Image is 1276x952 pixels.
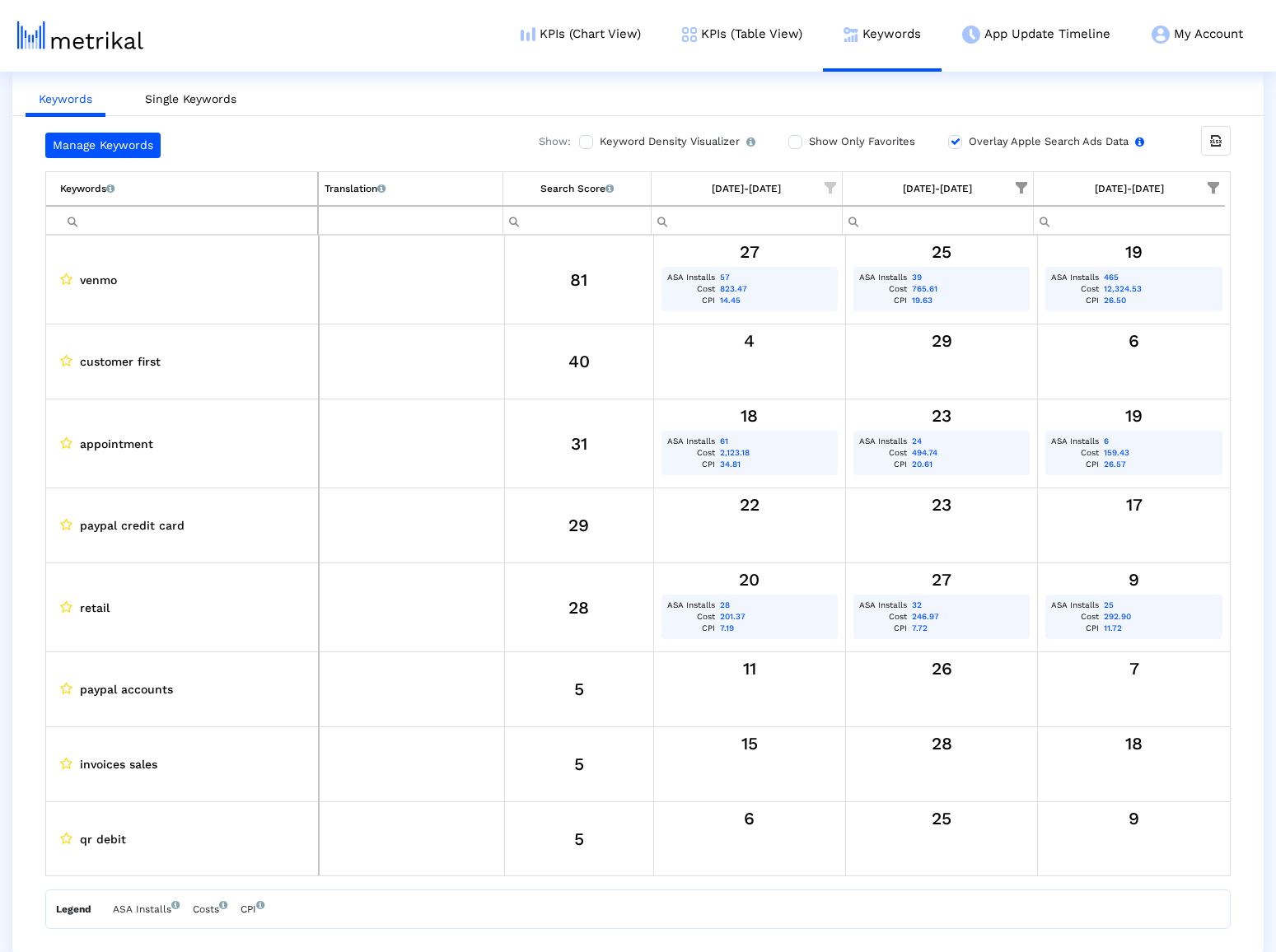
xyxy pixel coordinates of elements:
[664,623,717,634] td: CPI
[682,27,697,42] img: kpi-table-menu-icon.png
[103,890,293,928] td: ASA Installs Costs CPI
[1048,436,1101,447] td: ASA Installs
[717,600,835,611] td: 28
[1034,206,1225,235] td: Filter cell
[660,330,839,352] div: 7/31/25
[511,351,647,372] div: 40
[1044,808,1224,829] div: 9/30/25
[1101,436,1219,447] td: 6
[502,172,651,206] td: Column Search Score
[1101,611,1219,623] td: 292.90
[712,178,781,199] div: [DATE]-[DATE]
[717,623,835,634] td: 7.19
[1034,207,1225,234] input: Filter cell
[660,405,839,427] div: 7/31/25
[660,241,839,263] div: 7/31/25
[664,272,717,283] td: ASA Installs
[1048,283,1101,295] td: Cost
[80,597,110,618] span: retail
[909,600,1027,611] td: 32
[46,206,318,235] td: Filter cell
[319,207,502,234] input: Filter cell
[502,206,651,235] td: Filter cell
[717,283,835,295] td: 823.47
[46,172,318,206] td: Column Keyword
[1044,330,1224,352] div: 9/30/25
[80,269,117,291] span: venmo
[80,515,185,536] span: paypal credit card
[45,133,161,158] a: Manage Keywords
[660,733,839,754] div: 7/31/25
[1101,283,1219,295] td: 12,324.53
[844,27,858,42] img: keywords.png
[318,172,503,206] td: Column Translation
[852,733,1031,754] div: 8/31/25
[511,679,647,700] div: 5
[325,178,386,199] div: Translation
[46,890,103,928] td: Legend
[909,447,1027,459] td: 494.74
[852,405,1031,427] div: 8/31/25
[856,459,909,470] td: CPI
[660,569,839,590] div: 7/31/25
[1048,295,1101,306] td: CPI
[842,206,1033,235] td: Filter cell
[651,206,842,235] td: Filter cell
[503,207,651,234] input: Filter cell
[856,447,909,459] td: Cost
[909,459,1027,470] td: 20.61
[511,597,647,618] div: 28
[856,600,909,611] td: ASA Installs
[596,133,755,151] label: Keyword Density Visualizer
[80,828,126,850] span: qr debit
[904,178,973,199] div: [DATE]-[DATE]
[805,133,915,151] label: Show Only Favorites
[1044,733,1224,754] div: 9/30/25
[80,679,173,700] span: paypal accounts
[540,178,614,199] div: Search Score
[511,433,647,455] div: 31
[1048,447,1101,459] td: Cost
[521,27,535,41] img: kpi-chart-menu-icon.png
[664,436,717,447] td: ASA Installs
[1101,272,1219,283] td: 465
[909,623,1027,634] td: 7.72
[965,133,1144,151] label: Overlay Apple Search Ads Data
[852,658,1031,679] div: 8/31/25
[962,26,980,44] img: app-update-menu-icon.png
[852,330,1031,352] div: 8/31/25
[825,182,836,194] span: Show filter options for column '07/01/25-07/31/25'
[1208,182,1219,194] span: Show filter options for column '09/01/25-09/30/25'
[664,447,717,459] td: Cost
[1016,182,1027,194] span: Show filter options for column '08/01/25-08/31/25'
[664,283,717,295] td: Cost
[664,611,717,623] td: Cost
[1044,569,1224,590] div: 9/30/25
[522,133,571,158] div: Show:
[60,207,317,234] input: Filter cell
[1044,241,1224,263] div: 9/30/25
[852,808,1031,829] div: 8/31/25
[511,754,647,775] div: 5
[909,295,1027,306] td: 19.63
[717,295,835,306] td: 14.45
[717,459,835,470] td: 34.81
[852,569,1031,590] div: 8/31/25
[652,207,842,234] input: Filter cell
[717,447,835,459] td: 2,123.18
[1201,126,1231,156] div: Export all data
[856,436,909,447] td: ASA Installs
[1044,405,1224,427] div: 9/30/25
[856,611,909,623] td: Cost
[856,623,909,634] td: CPI
[1101,600,1219,611] td: 25
[909,283,1027,295] td: 765.61
[856,283,909,295] td: Cost
[660,658,839,679] div: 7/31/25
[843,207,1033,234] input: Filter cell
[717,611,835,623] td: 201.37
[1101,459,1219,470] td: 26.57
[1048,623,1101,634] td: CPI
[1048,459,1101,470] td: CPI
[1101,447,1219,459] td: 159.43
